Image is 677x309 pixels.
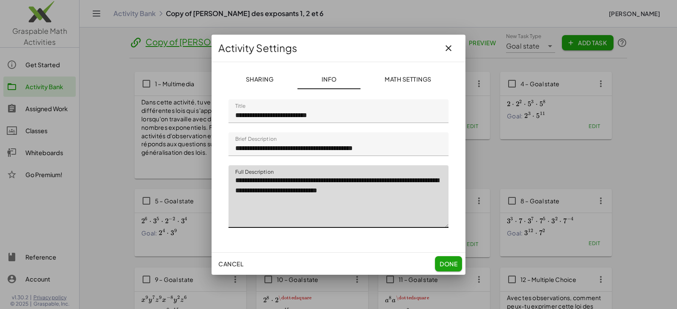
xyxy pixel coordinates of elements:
[218,41,297,55] span: Activity Settings
[385,75,432,83] span: Math Settings
[440,260,457,268] span: Done
[435,256,462,271] button: Done
[321,75,336,83] span: Info
[215,256,247,271] button: Cancel
[245,75,273,83] span: Sharing
[218,260,243,268] span: Cancel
